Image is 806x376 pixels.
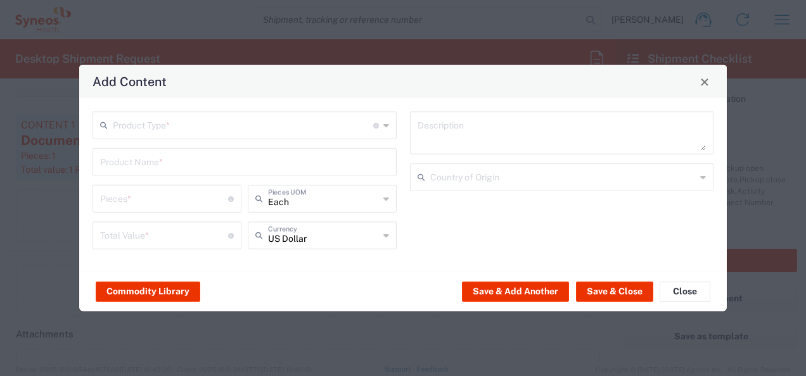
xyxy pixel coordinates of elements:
button: Close [696,73,713,91]
button: Close [660,281,710,301]
button: Save & Add Another [462,281,569,301]
button: Save & Close [576,281,653,301]
h4: Add Content [93,72,167,91]
button: Commodity Library [96,281,200,301]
